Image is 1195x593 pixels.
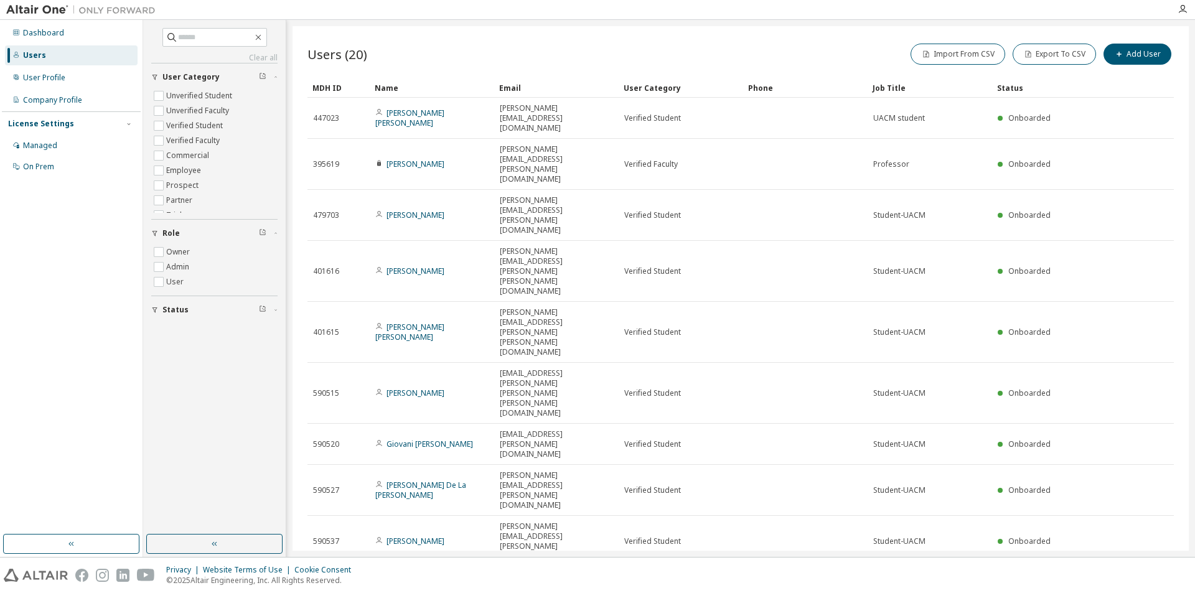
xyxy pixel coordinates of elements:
span: Student-UACM [873,485,926,495]
span: 479703 [313,210,339,220]
label: Commercial [166,148,212,163]
button: Export To CSV [1013,44,1096,65]
a: [PERSON_NAME] [387,159,444,169]
img: linkedin.svg [116,569,129,582]
span: 590527 [313,485,339,495]
a: Clear all [151,53,278,63]
div: Managed [23,141,57,151]
span: Verified Student [624,439,681,449]
span: [PERSON_NAME][EMAIL_ADDRESS][DOMAIN_NAME] [500,103,613,133]
div: User Profile [23,73,65,83]
label: Trial [166,208,184,223]
span: Verified Student [624,485,681,495]
span: Onboarded [1008,210,1051,220]
span: User Category [162,72,220,82]
a: [PERSON_NAME] [387,536,444,546]
label: Owner [166,245,192,259]
img: youtube.svg [137,569,155,582]
div: Email [499,78,614,98]
span: Onboarded [1008,536,1051,546]
span: Verified Student [624,113,681,123]
span: 401615 [313,327,339,337]
span: Professor [873,159,909,169]
span: 447023 [313,113,339,123]
span: Clear filter [259,72,266,82]
span: Student-UACM [873,210,926,220]
div: License Settings [8,119,74,129]
label: Employee [166,163,204,178]
span: 395619 [313,159,339,169]
span: [EMAIL_ADDRESS][PERSON_NAME][DOMAIN_NAME] [500,429,613,459]
span: Verified Faculty [624,159,678,169]
a: [PERSON_NAME] De La [PERSON_NAME] [375,480,466,500]
div: Status [997,78,1099,98]
span: Onboarded [1008,159,1051,169]
span: Onboarded [1008,266,1051,276]
span: Student-UACM [873,439,926,449]
a: Giovani [PERSON_NAME] [387,439,473,449]
span: Onboarded [1008,327,1051,337]
label: Partner [166,193,195,208]
span: Verified Student [624,388,681,398]
span: Clear filter [259,305,266,315]
span: Verified Student [624,210,681,220]
span: Onboarded [1008,439,1051,449]
a: [PERSON_NAME] [PERSON_NAME] [375,108,444,128]
span: Onboarded [1008,113,1051,123]
span: Onboarded [1008,388,1051,398]
a: [PERSON_NAME] [387,210,444,220]
span: Student-UACM [873,536,926,546]
span: Verified Student [624,266,681,276]
span: [PERSON_NAME][EMAIL_ADDRESS][PERSON_NAME][DOMAIN_NAME] [500,470,613,510]
button: Add User [1104,44,1171,65]
div: On Prem [23,162,54,172]
div: MDH ID [312,78,365,98]
label: Prospect [166,178,201,193]
span: Verified Student [624,327,681,337]
span: 590515 [313,388,339,398]
label: Unverified Student [166,88,235,103]
span: Onboarded [1008,485,1051,495]
span: UACM student [873,113,925,123]
span: Student-UACM [873,327,926,337]
button: Import From CSV [911,44,1005,65]
div: Users [23,50,46,60]
label: Unverified Faculty [166,103,232,118]
img: altair_logo.svg [4,569,68,582]
span: [EMAIL_ADDRESS][PERSON_NAME][PERSON_NAME][PERSON_NAME][DOMAIN_NAME] [500,368,613,418]
span: 401616 [313,266,339,276]
span: 590520 [313,439,339,449]
span: Verified Student [624,536,681,546]
span: [PERSON_NAME][EMAIL_ADDRESS][PERSON_NAME][PERSON_NAME][DOMAIN_NAME] [500,307,613,357]
a: [PERSON_NAME] [387,388,444,398]
div: Job Title [873,78,987,98]
span: Users (20) [307,45,367,63]
img: instagram.svg [96,569,109,582]
button: Role [151,220,278,247]
span: [PERSON_NAME][EMAIL_ADDRESS][PERSON_NAME][PERSON_NAME][DOMAIN_NAME] [500,246,613,296]
label: Verified Student [166,118,225,133]
span: Clear filter [259,228,266,238]
label: User [166,274,186,289]
span: 590537 [313,536,339,546]
div: Website Terms of Use [203,565,294,575]
span: [PERSON_NAME][EMAIL_ADDRESS][PERSON_NAME][DOMAIN_NAME] [500,195,613,235]
div: Cookie Consent [294,565,358,575]
div: Company Profile [23,95,82,105]
span: Student-UACM [873,388,926,398]
a: [PERSON_NAME] [387,266,444,276]
p: © 2025 Altair Engineering, Inc. All Rights Reserved. [166,575,358,586]
span: [PERSON_NAME][EMAIL_ADDRESS][PERSON_NAME][DOMAIN_NAME] [500,144,613,184]
span: [PERSON_NAME][EMAIL_ADDRESS][PERSON_NAME][DOMAIN_NAME] [500,521,613,561]
div: Phone [748,78,863,98]
label: Verified Faculty [166,133,222,148]
div: Dashboard [23,28,64,38]
div: Name [375,78,489,98]
span: Status [162,305,189,315]
span: Role [162,228,180,238]
button: User Category [151,63,278,91]
label: Admin [166,259,192,274]
div: User Category [624,78,738,98]
img: facebook.svg [75,569,88,582]
img: Altair One [6,4,162,16]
